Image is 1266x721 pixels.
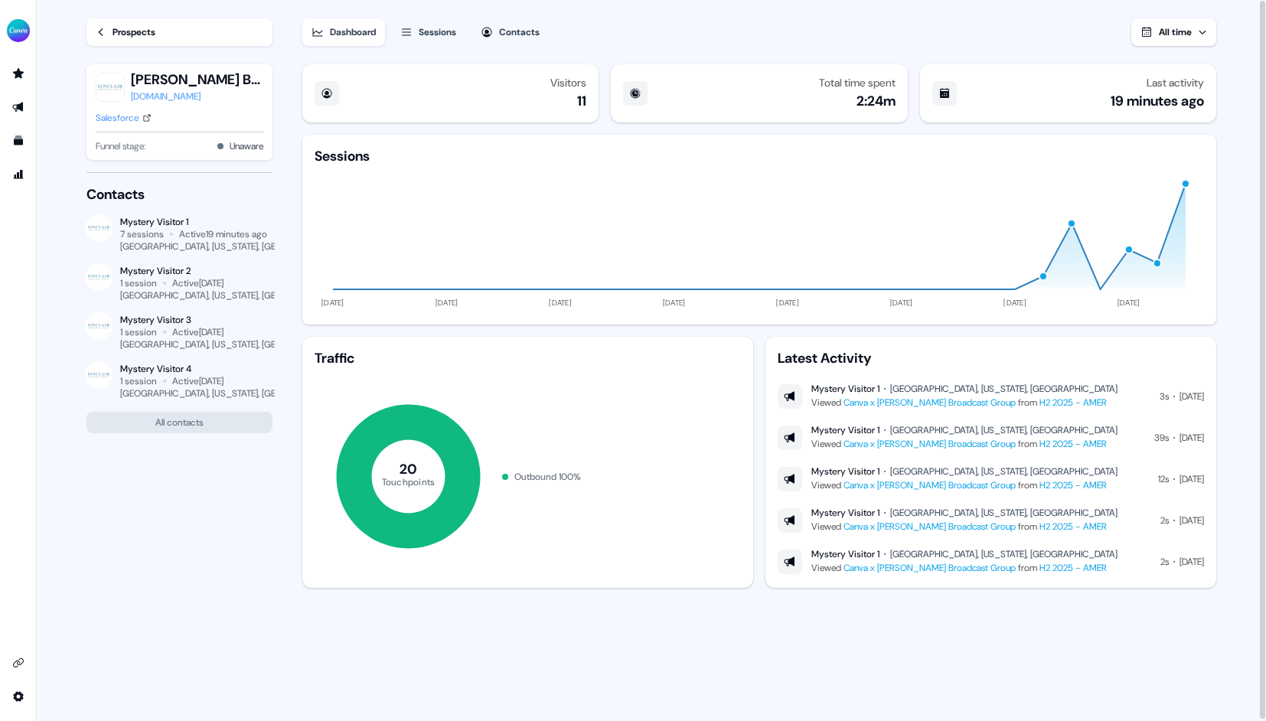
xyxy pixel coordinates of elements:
div: Active [DATE] [172,277,224,289]
a: Salesforce [96,110,152,126]
tspan: [DATE] [1003,298,1026,308]
div: [GEOGRAPHIC_DATA], [US_STATE], [GEOGRAPHIC_DATA] [890,383,1118,395]
a: H2 2025 - AMER [1039,520,1107,533]
div: Viewed from [811,436,1118,452]
span: Funnel stage: [96,139,145,154]
div: Active 19 minutes ago [179,228,267,240]
div: Outbound 100 % [514,469,581,484]
div: Dashboard [330,24,376,40]
div: [GEOGRAPHIC_DATA], [US_STATE], [GEOGRAPHIC_DATA] [120,338,350,351]
a: Go to integrations [6,651,31,675]
div: Last activity [1147,77,1204,89]
div: 1 session [120,375,157,387]
div: [GEOGRAPHIC_DATA], [US_STATE], [GEOGRAPHIC_DATA] [120,289,350,302]
tspan: [DATE] [549,298,572,308]
div: 11 [577,92,586,110]
a: Prospects [86,18,272,46]
div: 2s [1160,554,1169,569]
div: Active [DATE] [172,375,224,387]
div: Mystery Visitor 2 [120,265,272,277]
div: [DATE] [1180,554,1204,569]
tspan: [DATE] [1118,298,1140,308]
div: [GEOGRAPHIC_DATA], [US_STATE], [GEOGRAPHIC_DATA] [120,387,350,400]
div: 12s [1158,471,1169,487]
tspan: Touchpoints [382,475,436,488]
div: Prospects [113,24,155,40]
button: Sessions [391,18,465,46]
button: Dashboard [302,18,385,46]
div: [GEOGRAPHIC_DATA], [US_STATE], [GEOGRAPHIC_DATA] [890,548,1118,560]
button: Contacts [471,18,549,46]
div: [GEOGRAPHIC_DATA], [US_STATE], [GEOGRAPHIC_DATA] [120,240,350,253]
div: Sessions [315,147,370,165]
div: Traffic [315,349,741,367]
a: Go to integrations [6,684,31,709]
div: Viewed from [811,478,1118,493]
div: Viewed from [811,395,1118,410]
div: 7 sessions [120,228,164,240]
a: Canva x [PERSON_NAME] Broadcast Group [843,479,1016,491]
div: [GEOGRAPHIC_DATA], [US_STATE], [GEOGRAPHIC_DATA] [890,424,1118,436]
div: Contacts [86,185,272,204]
div: Mystery Visitor 1 [811,507,879,519]
div: [DATE] [1180,471,1204,487]
a: H2 2025 - AMER [1039,562,1107,574]
div: Visitors [550,77,586,89]
div: Active [DATE] [172,326,224,338]
tspan: [DATE] [436,298,458,308]
tspan: [DATE] [663,298,686,308]
div: Mystery Visitor 1 [811,548,879,560]
a: Canva x [PERSON_NAME] Broadcast Group [843,396,1016,409]
div: [DATE] [1180,513,1204,528]
div: [GEOGRAPHIC_DATA], [US_STATE], [GEOGRAPHIC_DATA] [890,507,1118,519]
a: H2 2025 - AMER [1039,479,1107,491]
div: [GEOGRAPHIC_DATA], [US_STATE], [GEOGRAPHIC_DATA] [890,465,1118,478]
button: All time [1131,18,1216,46]
span: All time [1159,26,1192,38]
tspan: [DATE] [890,298,913,308]
a: Go to templates [6,129,31,153]
div: Salesforce [96,110,139,126]
div: Sessions [419,24,456,40]
div: Total time spent [819,77,896,89]
a: Go to attribution [6,162,31,187]
a: H2 2025 - AMER [1039,438,1107,450]
button: All contacts [86,412,272,433]
div: Mystery Visitor 4 [120,363,272,375]
a: Canva x [PERSON_NAME] Broadcast Group [843,520,1016,533]
div: Mystery Visitor 1 [120,216,272,228]
div: Mystery Visitor 1 [811,465,879,478]
a: [DOMAIN_NAME] [131,89,263,104]
div: Viewed from [811,519,1118,534]
div: Mystery Visitor 1 [811,424,879,436]
div: Latest Activity [778,349,1204,367]
div: 1 session [120,326,157,338]
a: Go to outbound experience [6,95,31,119]
a: Canva x [PERSON_NAME] Broadcast Group [843,438,1016,450]
div: 2:24m [857,92,896,110]
div: 1 session [120,277,157,289]
tspan: 20 [400,460,418,478]
button: Unaware [230,139,263,154]
div: [DATE] [1180,430,1204,445]
div: 2s [1160,513,1169,528]
button: [PERSON_NAME] Broadcast Group [131,70,263,89]
div: 19 minutes ago [1111,92,1204,110]
div: Viewed from [811,560,1118,576]
div: 39s [1154,430,1169,445]
div: Mystery Visitor 1 [811,383,879,395]
div: 3s [1160,389,1169,404]
tspan: [DATE] [321,298,344,308]
div: Contacts [499,24,540,40]
a: Go to prospects [6,61,31,86]
tspan: [DATE] [776,298,799,308]
div: Mystery Visitor 3 [120,314,272,326]
a: Canva x [PERSON_NAME] Broadcast Group [843,562,1016,574]
a: H2 2025 - AMER [1039,396,1107,409]
div: [DATE] [1180,389,1204,404]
